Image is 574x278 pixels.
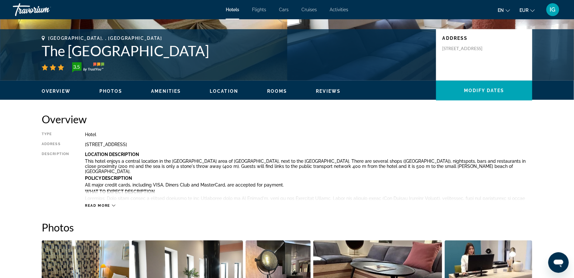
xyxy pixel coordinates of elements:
[316,88,341,94] button: Reviews
[13,1,77,18] a: Travorium
[42,89,71,94] span: Overview
[151,88,181,94] button: Amenities
[436,81,532,100] button: Modify Dates
[151,89,181,94] span: Amenities
[544,3,561,16] button: User Menu
[99,88,122,94] button: Photos
[316,89,341,94] span: Reviews
[85,204,110,208] span: Read more
[267,88,287,94] button: Rooms
[443,46,494,51] p: [STREET_ADDRESS]
[42,152,69,200] div: Description
[498,5,510,15] button: Change language
[70,63,83,71] div: 3.5
[42,132,69,137] div: Type
[42,88,71,94] button: Overview
[226,7,239,12] a: Hotels
[550,6,556,13] span: IG
[498,8,504,13] span: en
[301,7,317,12] a: Cruises
[42,42,430,59] h1: The [GEOGRAPHIC_DATA]
[85,142,532,147] div: [STREET_ADDRESS]
[42,221,532,234] h2: Photos
[48,36,162,41] span: [GEOGRAPHIC_DATA], , [GEOGRAPHIC_DATA]
[85,132,532,137] div: Hotel
[330,7,348,12] a: Activities
[443,36,526,41] p: Address
[252,7,266,12] a: Flights
[520,8,529,13] span: EUR
[267,89,287,94] span: Rooms
[548,252,569,273] iframe: Button to launch messaging window
[85,176,132,181] b: Policy Description
[42,113,532,126] h2: Overview
[85,189,155,194] b: What To Expect Description
[72,62,104,73] img: trustyou-badge-hor.svg
[210,89,238,94] span: Location
[85,159,532,174] p: This hotel enjoys a central location in the [GEOGRAPHIC_DATA] area of [GEOGRAPHIC_DATA], next to ...
[210,88,238,94] button: Location
[279,7,289,12] a: Cars
[85,182,532,187] p: All major credit cards, including VISA, Diners Club and MasterCard, are accepted for payment.
[520,5,535,15] button: Change currency
[85,203,115,208] button: Read more
[464,88,504,93] span: Modify Dates
[42,142,69,147] div: Address
[85,152,139,157] b: Location Description
[99,89,122,94] span: Photos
